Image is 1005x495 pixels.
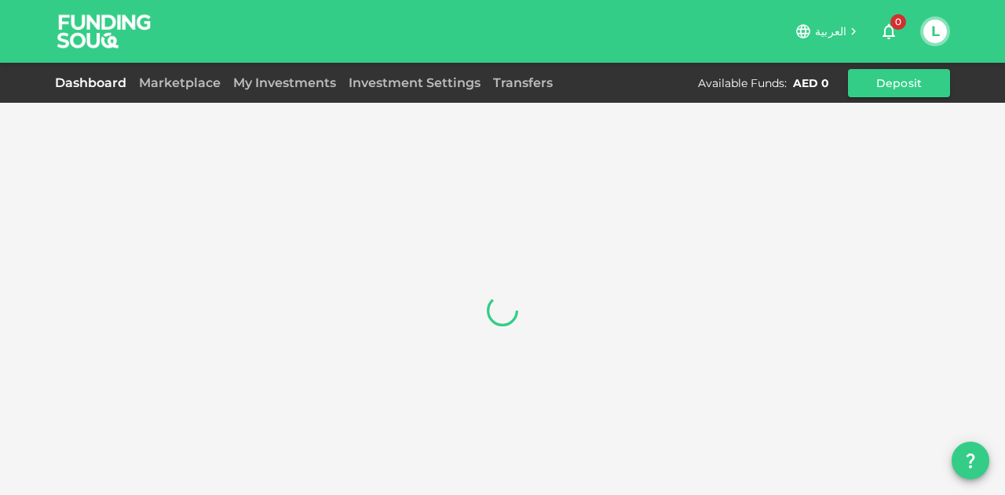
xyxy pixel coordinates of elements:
[487,75,559,90] a: Transfers
[848,69,950,97] button: Deposit
[952,442,989,479] button: question
[698,75,787,91] div: Available Funds :
[55,75,133,90] a: Dashboard
[793,75,829,91] div: AED 0
[133,75,227,90] a: Marketplace
[227,75,342,90] a: My Investments
[923,20,947,43] button: L
[815,24,846,38] span: العربية
[342,75,487,90] a: Investment Settings
[873,16,904,47] button: 0
[890,14,906,30] span: 0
